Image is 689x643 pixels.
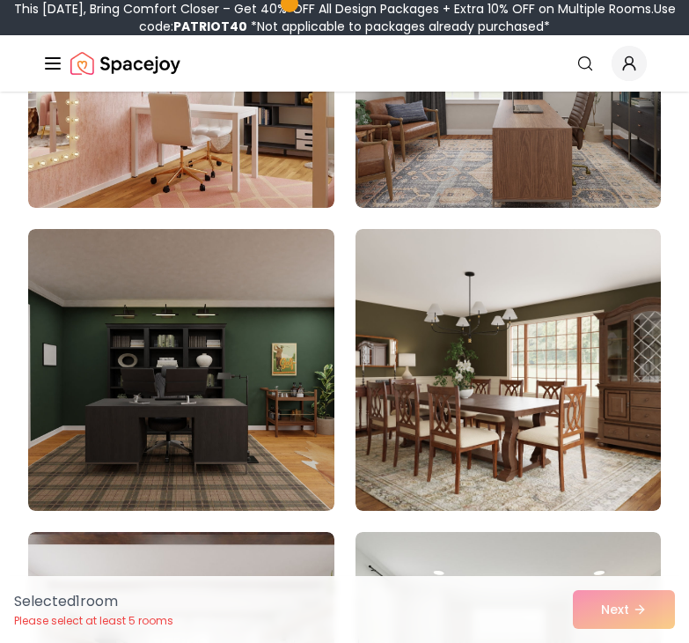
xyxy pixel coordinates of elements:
p: Please select at least 5 rooms [14,614,173,628]
img: Room room-15 [28,229,334,511]
img: Spacejoy Logo [70,46,180,81]
a: Spacejoy [70,46,180,81]
img: Room room-16 [355,229,662,511]
p: Selected 1 room [14,591,173,612]
b: PATRIOT40 [173,18,247,35]
nav: Global [42,35,647,92]
span: *Not applicable to packages already purchased* [247,18,550,35]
